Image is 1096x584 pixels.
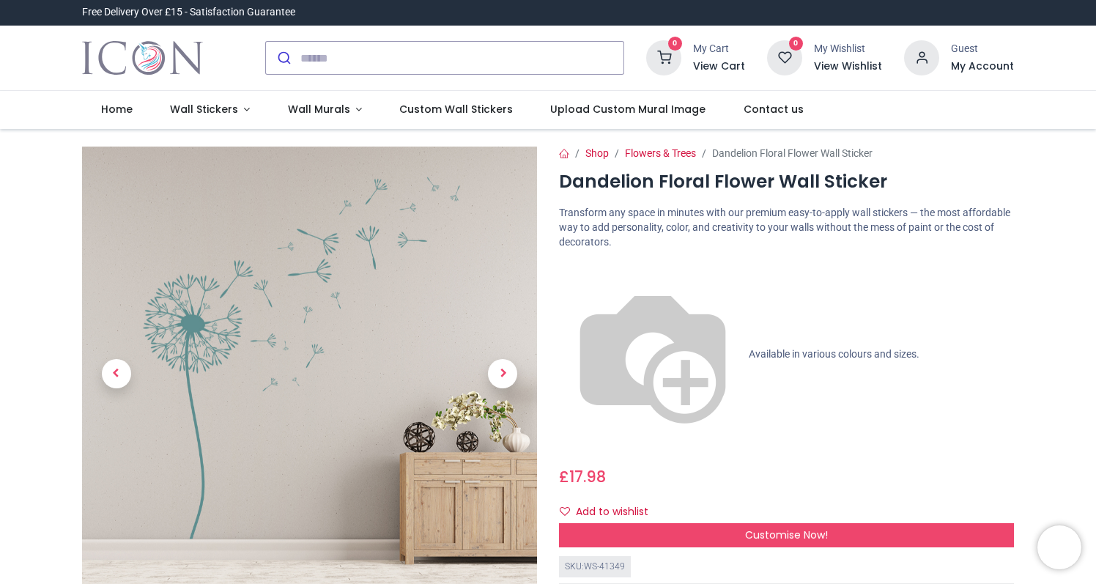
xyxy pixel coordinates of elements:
span: Dandelion Floral Flower Wall Sticker [712,147,873,159]
span: Home [101,102,133,117]
span: £ [559,466,606,487]
span: 17.98 [569,466,606,487]
p: Transform any space in minutes with our premium easy-to-apply wall stickers — the most affordable... [559,206,1014,249]
a: Flowers & Trees [625,147,696,159]
div: SKU: WS-41349 [559,556,631,577]
a: Wall Murals [269,91,381,129]
span: Wall Murals [288,102,350,117]
div: Guest [951,42,1014,56]
a: Logo of Icon Wall Stickers [82,37,203,78]
span: Previous [102,359,131,388]
sup: 0 [789,37,803,51]
iframe: Brevo live chat [1037,525,1081,569]
span: Upload Custom Mural Image [550,102,706,117]
img: color-wheel.png [559,261,747,448]
img: Icon Wall Stickers [82,37,203,78]
a: My Account [951,59,1014,74]
sup: 0 [668,37,682,51]
a: 0 [646,51,681,63]
div: Free Delivery Over £15 - Satisfaction Guarantee [82,5,295,20]
span: Contact us [744,102,804,117]
span: Customise Now! [745,528,828,542]
h1: Dandelion Floral Flower Wall Sticker [559,169,1014,194]
a: View Wishlist [814,59,882,74]
span: Wall Stickers [170,102,238,117]
a: Next [469,215,537,533]
div: My Wishlist [814,42,882,56]
a: Previous [82,215,150,533]
a: View Cart [693,59,745,74]
span: Custom Wall Stickers [399,102,513,117]
a: Shop [585,147,609,159]
iframe: Customer reviews powered by Trustpilot [706,5,1014,20]
i: Add to wishlist [560,506,570,517]
span: Available in various colours and sizes. [749,348,919,360]
span: Next [488,359,517,388]
button: Submit [266,42,300,74]
a: Wall Stickers [151,91,269,129]
button: Add to wishlistAdd to wishlist [559,500,661,525]
div: My Cart [693,42,745,56]
a: 0 [767,51,802,63]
